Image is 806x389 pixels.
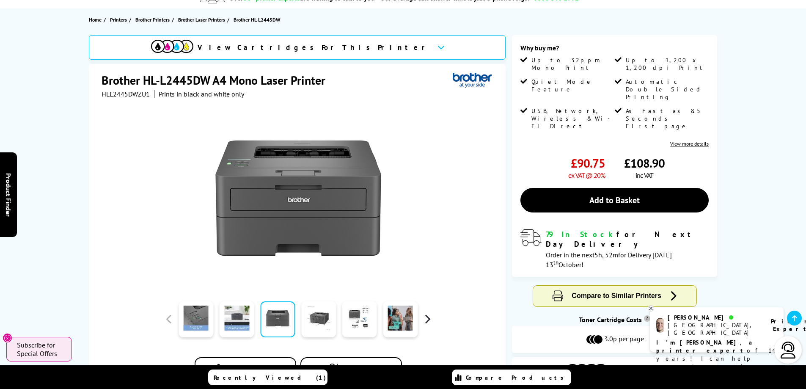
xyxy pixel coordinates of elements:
span: As Fast as 8.5 Seconds First page [626,107,707,130]
h1: Brother HL-L2445DW A4 Mono Laser Printer [102,72,334,88]
a: Brother Printers [135,15,172,24]
span: HLL2445DWZU1 [102,90,150,98]
span: ex VAT @ 20% [568,171,605,179]
div: Why buy me? [520,44,709,56]
sup: th [553,259,558,266]
span: Subscribe for Special Offers [17,341,63,358]
span: Compare to Similar Printers [572,292,661,299]
span: Order in the next for Delivery [DATE] 13 October! [546,251,672,269]
b: I'm [PERSON_NAME], a printer expert [656,339,755,354]
div: [GEOGRAPHIC_DATA], [GEOGRAPHIC_DATA] [668,321,760,337]
a: Add to Basket [520,188,709,212]
a: Compare Products [452,370,571,385]
span: Compare Products [466,374,568,381]
a: Brother HL-L2445DW [234,15,282,24]
span: Home [89,15,102,24]
span: Automatic Double Sided Printing [626,78,707,101]
span: 3.0p per page [604,334,644,345]
span: Up to 1,200 x 1,200 dpi Print [626,56,707,72]
span: Recently Viewed (1) [214,374,326,381]
span: Product Finder [4,173,13,216]
button: In the Box [300,357,402,381]
a: View more details [670,141,709,147]
button: View Cartridges [518,364,711,378]
a: Brother Laser Printers [178,15,227,24]
a: Home [89,15,104,24]
sup: Cost per page [644,315,650,322]
img: Brother HL-L2445DW [215,115,381,281]
p: of 14 years! I can help you choose the right product [656,339,777,379]
button: Compare to Similar Printers [533,286,696,306]
span: Brother HL-L2445DW [234,15,280,24]
span: Up to 32ppm Mono Print [531,56,613,72]
div: [PERSON_NAME] [668,314,760,321]
i: Prints in black and white only [159,90,244,98]
span: USB, Network, Wireless & Wi-Fi Direct [531,107,613,130]
img: Brother [453,72,492,88]
div: Toner Cartridge Costs [512,315,717,324]
img: Cartridges [566,364,608,377]
img: user-headset-light.svg [780,342,797,359]
div: for Next Day Delivery [546,229,709,249]
button: Close [3,333,12,343]
span: £108.90 [624,155,665,171]
span: Printers [110,15,127,24]
span: 5h, 52m [594,251,618,259]
a: Printers [110,15,129,24]
img: ashley-livechat.png [656,318,664,333]
a: Recently Viewed (1) [208,370,327,385]
span: 79 In Stock [546,229,616,239]
span: Brother Printers [135,15,170,24]
span: View Cartridges For This Printer [198,43,430,52]
span: Brother Laser Printers [178,15,225,24]
span: inc VAT [635,171,653,179]
span: £90.75 [571,155,605,171]
span: Quiet Mode Feature [531,78,613,93]
button: Add to Compare [195,357,296,381]
img: View Cartridges [151,40,193,53]
div: modal_delivery [520,229,709,268]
